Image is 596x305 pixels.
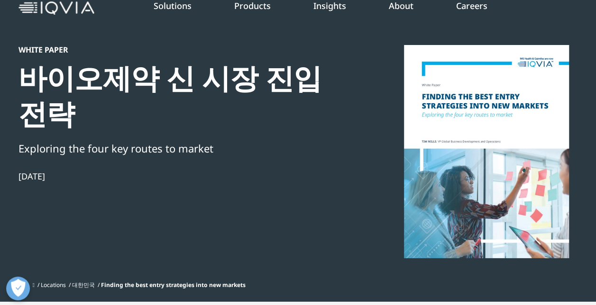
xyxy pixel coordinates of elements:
div: Exploring the four key routes to market [18,140,344,156]
a: 대한민국 [72,281,95,289]
span: Finding the best entry strategies into new markets [101,281,246,289]
div: [DATE] [18,170,344,182]
div: White Paper [18,45,344,54]
div: 바이오제약 신 시장 진입 전략 [18,60,344,131]
button: Open Preferences [6,277,30,300]
a: Locations [41,281,66,289]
